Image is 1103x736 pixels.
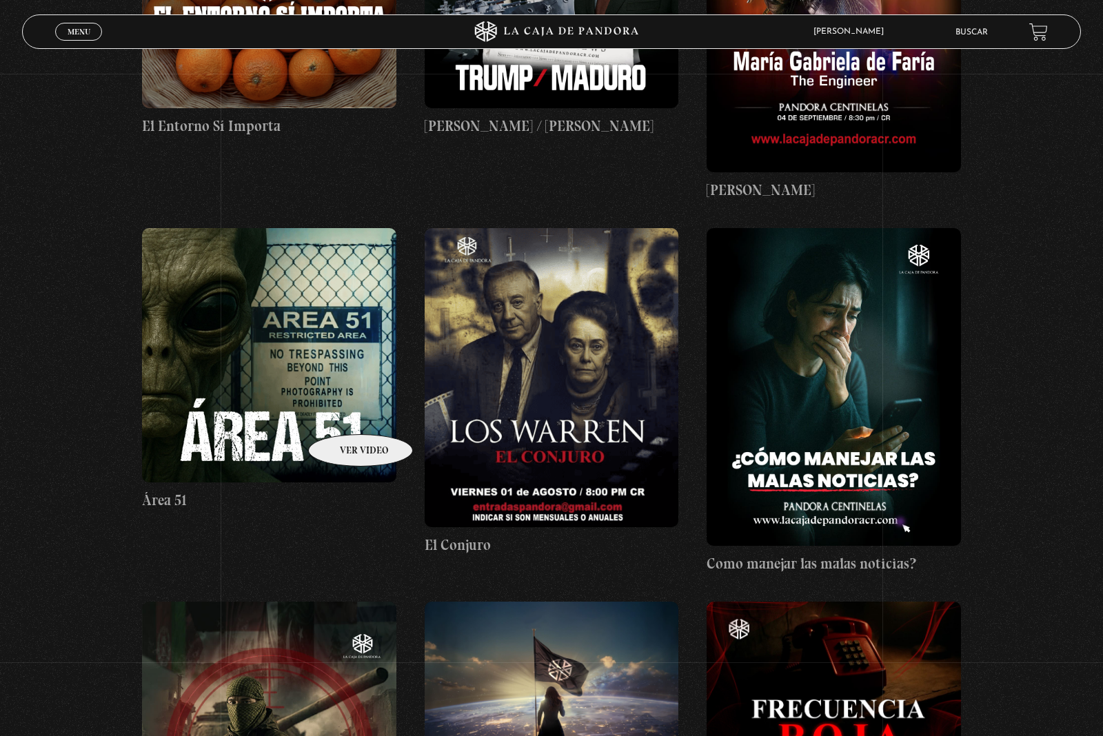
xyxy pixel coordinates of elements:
span: [PERSON_NAME] [807,28,898,36]
h4: [PERSON_NAME] [707,179,961,201]
a: Como manejar las malas noticias? [707,228,961,574]
h4: El Conjuro [425,534,679,556]
span: Cerrar [63,39,95,49]
a: Área 51 [142,228,396,511]
span: Menu [68,28,90,36]
a: El Conjuro [425,228,679,556]
a: Buscar [955,28,988,37]
h4: Como manejar las malas noticias? [707,553,961,575]
h4: Área 51 [142,489,396,511]
h4: El Entorno Sí Importa [142,115,396,137]
a: View your shopping cart [1029,23,1048,41]
h4: [PERSON_NAME] / [PERSON_NAME] [425,115,679,137]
